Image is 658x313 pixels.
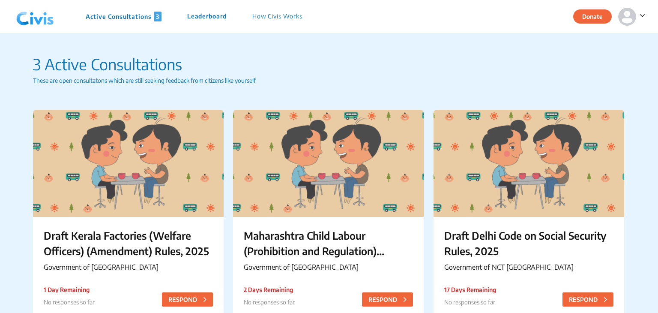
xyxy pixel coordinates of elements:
[33,76,625,85] p: These are open consultatons which are still seeking feedback from citizens like yourself
[154,12,162,21] span: 3
[162,292,213,307] button: RESPOND
[573,12,618,20] a: Donate
[33,53,625,76] p: 3 Active Consultations
[444,228,613,259] p: Draft Delhi Code on Social Security Rules, 2025
[244,298,295,306] span: No responses so far
[244,228,413,259] p: Maharashtra Child Labour (Prohibition and Regulation) (Amendment) Rules, 2025
[187,12,227,21] p: Leaderboard
[252,12,302,21] p: How Civis Works
[44,228,213,259] p: Draft Kerala Factories (Welfare Officers) (Amendment) Rules, 2025
[444,285,496,294] p: 17 Days Remaining
[44,298,95,306] span: No responses so far
[44,262,213,272] p: Government of [GEOGRAPHIC_DATA]
[444,298,495,306] span: No responses so far
[86,12,162,21] p: Active Consultations
[362,292,413,307] button: RESPOND
[444,262,613,272] p: Government of NCT [GEOGRAPHIC_DATA]
[244,285,295,294] p: 2 Days Remaining
[562,292,613,307] button: RESPOND
[13,4,57,30] img: navlogo.png
[573,9,612,24] button: Donate
[44,285,95,294] p: 1 Day Remaining
[244,262,413,272] p: Government of [GEOGRAPHIC_DATA]
[618,8,636,26] img: person-default.svg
